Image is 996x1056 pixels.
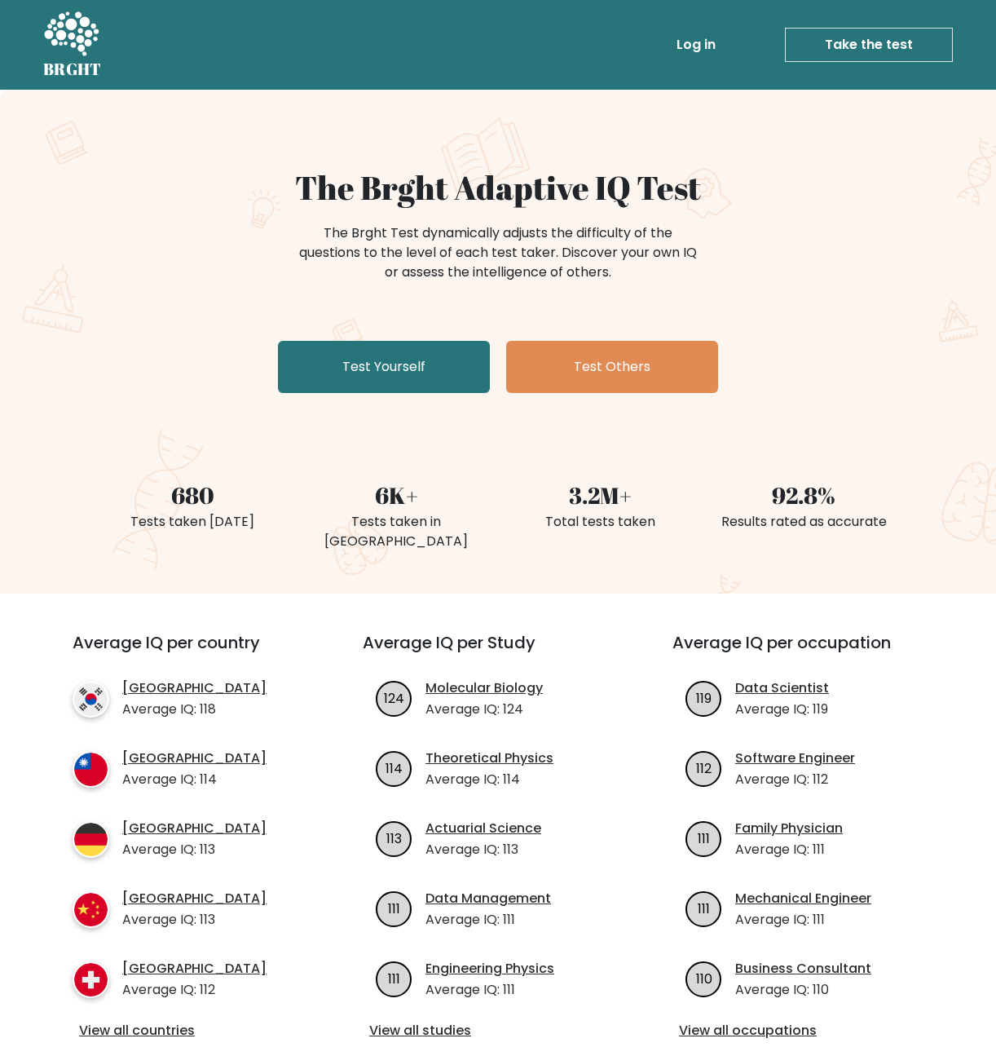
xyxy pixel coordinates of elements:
[696,758,712,777] text: 112
[712,478,896,512] div: 92.8%
[506,341,718,393] a: Test Others
[73,681,109,718] img: country
[122,980,267,1000] p: Average IQ: 112
[73,821,109,858] img: country
[388,899,400,917] text: 111
[679,1021,937,1041] a: View all occupations
[122,959,267,979] a: [GEOGRAPHIC_DATA]
[698,828,710,847] text: 111
[384,688,404,707] text: 124
[100,168,896,207] h1: The Brght Adaptive IQ Test
[696,688,712,707] text: 119
[425,700,543,719] p: Average IQ: 124
[425,770,553,789] p: Average IQ: 114
[122,700,267,719] p: Average IQ: 118
[304,512,488,551] div: Tests taken in [GEOGRAPHIC_DATA]
[386,758,403,777] text: 114
[735,840,843,859] p: Average IQ: 111
[425,910,551,930] p: Average IQ: 111
[670,29,722,61] a: Log in
[735,980,871,1000] p: Average IQ: 110
[425,959,554,979] a: Engineering Physics
[425,840,541,859] p: Average IQ: 113
[122,819,267,838] a: [GEOGRAPHIC_DATA]
[425,889,551,908] a: Data Management
[363,633,633,672] h3: Average IQ per Study
[735,770,855,789] p: Average IQ: 112
[735,959,871,979] a: Business Consultant
[294,223,702,282] div: The Brght Test dynamically adjusts the difficulty of the questions to the level of each test take...
[73,751,109,788] img: country
[369,1021,627,1041] a: View all studies
[304,478,488,512] div: 6K+
[508,478,692,512] div: 3.2M+
[735,889,871,908] a: Mechanical Engineer
[122,840,267,859] p: Average IQ: 113
[278,341,490,393] a: Test Yourself
[79,1021,297,1041] a: View all countries
[735,700,829,719] p: Average IQ: 119
[425,678,543,698] a: Molecular Biology
[425,980,554,1000] p: Average IQ: 111
[122,749,267,768] a: [GEOGRAPHIC_DATA]
[386,828,402,847] text: 113
[508,512,692,532] div: Total tests taken
[100,478,284,512] div: 680
[735,678,829,698] a: Data Scientist
[388,969,400,988] text: 111
[43,60,102,79] h5: BRGHT
[100,512,284,532] div: Tests taken [DATE]
[672,633,943,672] h3: Average IQ per occupation
[785,28,953,62] a: Take the test
[73,961,109,998] img: country
[735,819,843,838] a: Family Physician
[122,889,267,908] a: [GEOGRAPHIC_DATA]
[122,678,267,698] a: [GEOGRAPHIC_DATA]
[712,512,896,532] div: Results rated as accurate
[122,770,267,789] p: Average IQ: 114
[735,910,871,930] p: Average IQ: 111
[122,910,267,930] p: Average IQ: 113
[43,7,102,83] a: BRGHT
[698,899,710,917] text: 111
[696,969,712,988] text: 110
[73,891,109,928] img: country
[425,749,553,768] a: Theoretical Physics
[73,633,304,672] h3: Average IQ per country
[425,819,541,838] a: Actuarial Science
[735,749,855,768] a: Software Engineer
